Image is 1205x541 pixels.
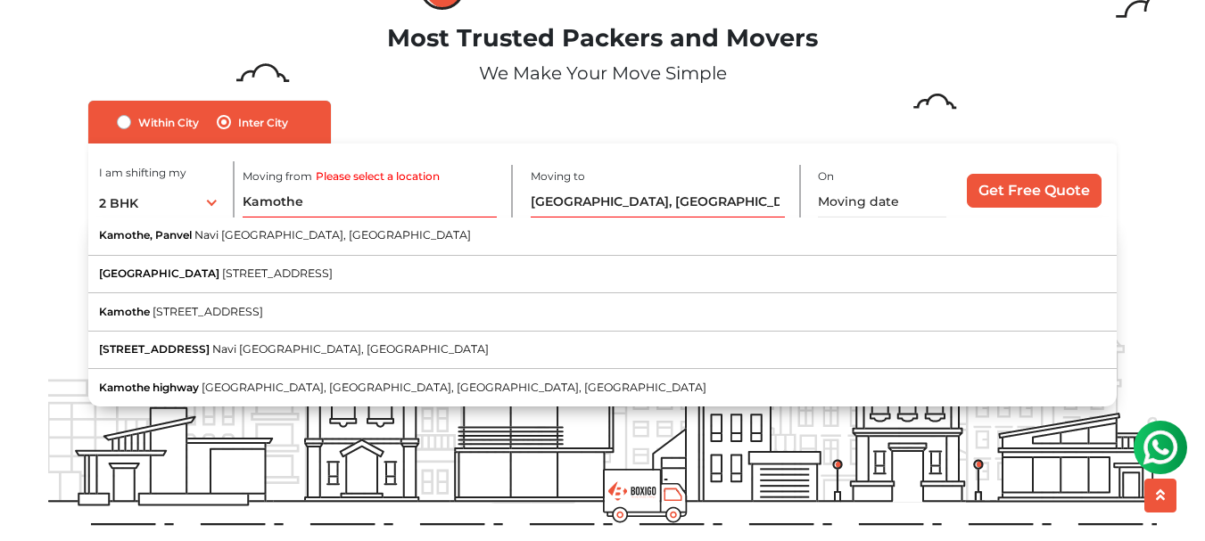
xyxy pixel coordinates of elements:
label: Moving to [531,168,585,184]
img: whatsapp-icon.svg [18,18,54,53]
label: Is flexible? [839,216,895,234]
input: Select Building or Nearest Landmark [531,186,785,217]
button: Kamothe highway [GEOGRAPHIC_DATA], [GEOGRAPHIC_DATA], [GEOGRAPHIC_DATA], [GEOGRAPHIC_DATA] [88,369,1116,406]
span: [GEOGRAPHIC_DATA] [99,266,219,280]
span: Kamothe highway [99,381,199,394]
input: Get Free Quote [967,174,1102,208]
label: I am shifting my [99,165,186,181]
button: Kamothe, Panvel Navi [GEOGRAPHIC_DATA], [GEOGRAPHIC_DATA] [88,217,1116,256]
button: Kamothe [STREET_ADDRESS] [88,293,1116,332]
input: Select Building or Nearest Landmark [243,186,497,217]
span: Navi [GEOGRAPHIC_DATA], [GEOGRAPHIC_DATA] [212,342,489,356]
p: We Make Your Move Simple [48,60,1157,86]
span: 2 BHK [99,195,138,211]
span: Kamothe [99,305,150,318]
label: On [818,168,834,184]
button: scroll up [1144,479,1176,512]
label: Moving from [243,168,312,184]
span: [GEOGRAPHIC_DATA], [GEOGRAPHIC_DATA], [GEOGRAPHIC_DATA], [GEOGRAPHIC_DATA] [202,381,706,394]
span: Navi [GEOGRAPHIC_DATA], [GEOGRAPHIC_DATA] [194,228,471,242]
button: [GEOGRAPHIC_DATA] [STREET_ADDRESS] [88,256,1116,294]
h1: Most Trusted Packers and Movers [48,24,1157,53]
span: [STREET_ADDRESS] [99,342,210,356]
label: Within City [138,111,199,133]
span: [STREET_ADDRESS] [222,266,333,280]
button: [STREET_ADDRESS] Navi [GEOGRAPHIC_DATA], [GEOGRAPHIC_DATA] [88,332,1116,370]
input: Moving date [818,186,946,217]
label: Please select a location [316,168,440,184]
span: Kamothe, Panvel [99,228,192,242]
label: Inter City [238,111,288,133]
img: boxigo_prackers_and_movers_truck [603,469,688,523]
span: [STREET_ADDRESS] [153,305,263,318]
